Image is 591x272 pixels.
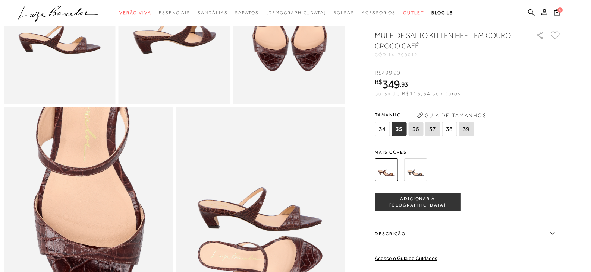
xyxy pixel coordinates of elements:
i: R$ [375,70,382,76]
a: categoryNavScreenReaderText [403,6,424,20]
a: BLOG LB [431,6,453,20]
span: 38 [442,122,457,136]
a: categoryNavScreenReaderText [159,6,190,20]
span: 36 [408,122,423,136]
h1: MULE DE SALTO KITTEN HEEL EM COURO CROCO CAFÉ [375,30,515,51]
a: noSubCategoriesText [266,6,326,20]
span: ou 3x de R$116,64 sem juros [375,90,461,96]
span: [DEMOGRAPHIC_DATA] [266,10,326,15]
span: 499 [382,70,392,76]
span: 90 [393,70,400,76]
a: categoryNavScreenReaderText [362,6,396,20]
i: R$ [375,79,382,85]
span: BLOG LB [431,10,453,15]
button: 0 [552,8,562,18]
a: categoryNavScreenReaderText [198,6,227,20]
span: Mais cores [375,150,561,154]
i: , [392,70,400,76]
div: CÓD: [375,52,524,57]
span: 39 [459,122,474,136]
span: 34 [375,122,390,136]
span: Verão Viva [119,10,151,15]
button: Guia de Tamanhos [414,109,489,121]
span: 349 [382,77,400,91]
span: Bolsas [333,10,354,15]
span: Essenciais [159,10,190,15]
span: Sapatos [235,10,258,15]
i: , [400,81,408,88]
img: MULE DE SALTO KITTEN HEEL EM COURO CROCO PRETO [404,158,427,181]
a: categoryNavScreenReaderText [333,6,354,20]
span: 37 [425,122,440,136]
label: Descrição [375,223,561,244]
span: 0 [557,7,563,13]
span: Outlet [403,10,424,15]
button: ADICIONAR À [GEOGRAPHIC_DATA] [375,193,460,211]
a: categoryNavScreenReaderText [119,6,151,20]
span: Sandálias [198,10,227,15]
span: 93 [401,80,408,88]
a: Acesse o Guia de Cuidados [375,255,437,261]
span: 35 [392,122,406,136]
span: 141700012 [388,52,418,57]
span: ADICIONAR À [GEOGRAPHIC_DATA] [375,196,460,209]
img: MULE DE SALTO KITTEN HEEL EM COURO CROCO CAFÉ [375,158,398,181]
a: categoryNavScreenReaderText [235,6,258,20]
span: Acessórios [362,10,396,15]
span: Tamanho [375,109,475,121]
